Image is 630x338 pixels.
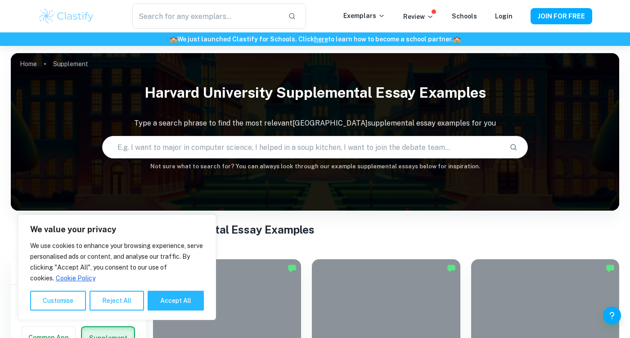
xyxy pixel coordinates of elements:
[447,264,456,273] img: Marked
[452,13,477,20] a: Schools
[2,34,628,44] h6: We just launched Clastify for Schools. Click to learn how to become a school partner.
[531,8,592,24] button: JOIN FOR FREE
[11,118,619,129] p: Type a search phrase to find the most relevant [GEOGRAPHIC_DATA] supplemental essay examples for you
[495,13,513,20] a: Login
[41,221,589,238] h1: All Harvard University Supplemental Essay Examples
[11,78,619,107] h1: Harvard University Supplemental Essay Examples
[170,36,177,43] span: 🏫
[11,162,619,171] h6: Not sure what to search for? You can always look through our example supplemental essays below fo...
[403,12,434,22] p: Review
[90,291,144,311] button: Reject All
[603,306,621,324] button: Help and Feedback
[288,264,297,273] img: Marked
[30,291,86,311] button: Customise
[53,59,88,69] p: Supplement
[30,224,204,235] p: We value your privacy
[30,240,204,284] p: We use cookies to enhance your browsing experience, serve personalised ads or content, and analys...
[20,58,37,70] a: Home
[314,36,328,43] a: here
[506,140,521,155] button: Search
[148,291,204,311] button: Accept All
[132,4,281,29] input: Search for any exemplars...
[453,36,461,43] span: 🏫
[18,215,216,320] div: We value your privacy
[343,11,385,21] p: Exemplars
[38,7,95,25] img: Clastify logo
[11,259,146,284] h6: Filter exemplars
[55,274,96,282] a: Cookie Policy
[606,264,615,273] img: Marked
[103,135,502,160] input: E.g. I want to major in computer science, I helped in a soup kitchen, I want to join the debate t...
